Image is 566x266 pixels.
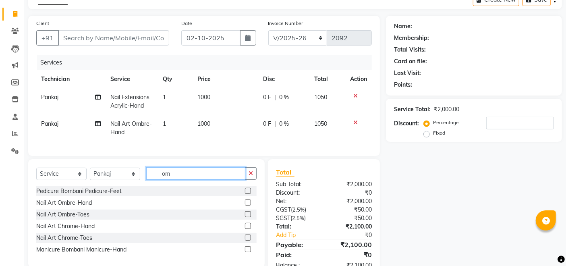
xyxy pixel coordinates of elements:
[36,222,95,231] div: Nail Art Chrome-Hand
[274,120,276,128] span: |
[37,55,378,70] div: Services
[181,20,192,27] label: Date
[106,70,158,88] th: Service
[270,214,324,222] div: ( )
[274,93,276,102] span: |
[324,180,378,189] div: ₹2,000.00
[263,120,271,128] span: 0 F
[314,94,327,101] span: 1050
[198,120,211,127] span: 1000
[276,206,291,213] span: CGST
[394,69,421,77] div: Last Visit:
[394,105,431,114] div: Service Total:
[394,57,427,66] div: Card on file:
[324,240,378,249] div: ₹2,100.00
[314,120,327,127] span: 1050
[198,94,211,101] span: 1000
[41,120,58,127] span: Pankaj
[324,250,378,260] div: ₹0
[309,70,345,88] th: Total
[433,119,459,126] label: Percentage
[270,231,333,239] a: Add Tip
[292,215,304,221] span: 2.5%
[110,120,152,136] span: Nail Art Ombre-Hand
[268,20,303,27] label: Invoice Number
[394,81,412,89] div: Points:
[36,234,92,242] div: Nail Art Chrome-Toes
[270,240,324,249] div: Payable:
[434,105,459,114] div: ₹2,000.00
[276,214,290,222] span: SGST
[263,93,271,102] span: 0 F
[36,20,49,27] label: Client
[324,189,378,197] div: ₹0
[433,129,445,137] label: Fixed
[276,168,294,177] span: Total
[36,187,122,195] div: Pedicure Bombani Pedicure-Feet
[110,94,149,109] span: Nail Extensions Acrylic-Hand
[270,206,324,214] div: ( )
[279,93,289,102] span: 0 %
[146,167,245,180] input: Search or Scan
[163,94,166,101] span: 1
[324,197,378,206] div: ₹2,000.00
[36,210,89,219] div: Nail Art Ombre-Toes
[345,70,372,88] th: Action
[324,206,378,214] div: ₹50.00
[324,214,378,222] div: ₹50.00
[324,222,378,231] div: ₹2,100.00
[193,70,258,88] th: Price
[41,94,58,101] span: Pankaj
[279,120,289,128] span: 0 %
[333,231,378,239] div: ₹0
[394,119,419,128] div: Discount:
[258,70,309,88] th: Disc
[36,70,106,88] th: Technician
[270,189,324,197] div: Discount:
[270,250,324,260] div: Paid:
[394,22,412,31] div: Name:
[270,222,324,231] div: Total:
[58,30,169,46] input: Search by Name/Mobile/Email/Code
[270,180,324,189] div: Sub Total:
[158,70,193,88] th: Qty
[163,120,166,127] span: 1
[394,34,429,42] div: Membership:
[36,199,92,207] div: Nail Art Ombre-Hand
[36,245,126,254] div: Manicure Bombani Manicure-Hand
[36,30,59,46] button: +91
[270,197,324,206] div: Net:
[292,206,305,213] span: 2.5%
[394,46,426,54] div: Total Visits:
